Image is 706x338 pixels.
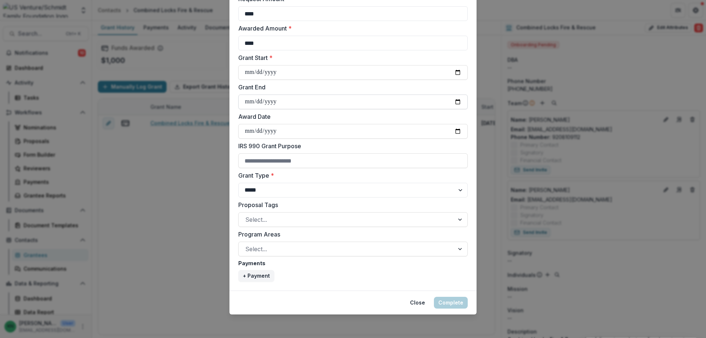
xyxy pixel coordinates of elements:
[238,200,463,209] label: Proposal Tags
[238,259,463,267] label: Payments
[238,24,463,33] label: Awarded Amount
[406,297,429,309] button: Close
[238,171,463,180] label: Grant Type
[238,53,463,62] label: Grant Start
[238,142,463,150] label: IRS 990 Grant Purpose
[434,297,468,309] button: Complete
[238,112,463,121] label: Award Date
[238,270,274,282] button: + Payment
[238,83,463,92] label: Grant End
[238,230,463,239] label: Program Areas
